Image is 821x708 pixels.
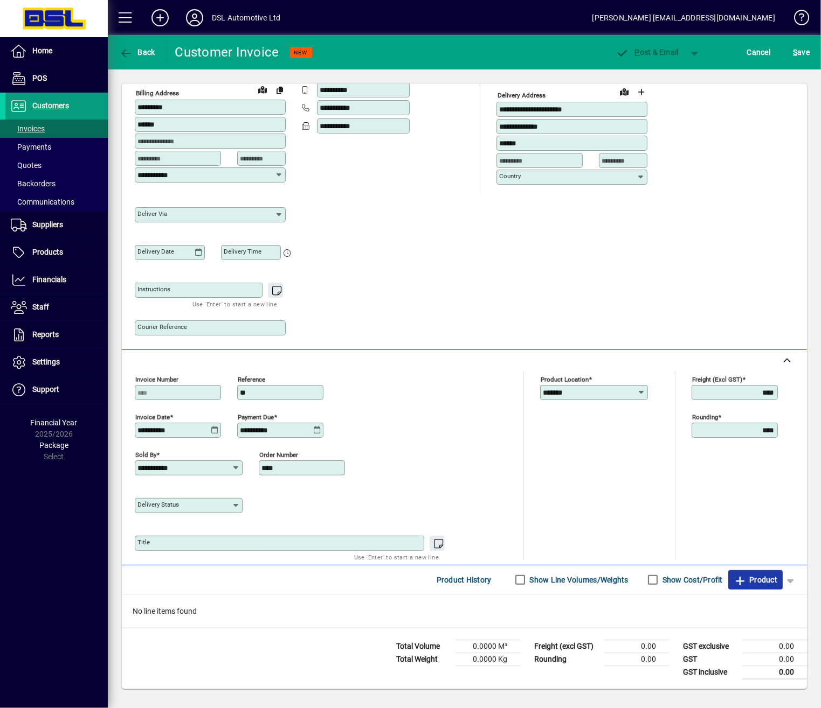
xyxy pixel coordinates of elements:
[747,44,771,61] span: Cancel
[5,138,108,156] a: Payments
[135,451,156,458] mat-label: Sold by
[432,570,496,590] button: Product History
[143,8,177,27] button: Add
[793,48,797,57] span: S
[528,574,629,585] label: Show Line Volumes/Weights
[32,385,59,394] span: Support
[32,220,63,229] span: Suppliers
[5,349,108,376] a: Settings
[31,418,78,427] span: Financial Year
[692,413,718,420] mat-label: Rounding
[11,198,74,206] span: Communications
[793,44,810,61] span: ave
[541,375,589,383] mat-label: Product location
[11,161,42,170] span: Quotes
[137,538,150,546] mat-label: Title
[616,83,633,100] a: View on map
[135,375,178,383] mat-label: Invoice number
[5,267,108,293] a: Financials
[790,43,812,62] button: Save
[32,303,49,311] span: Staff
[175,44,279,61] div: Customer Invoice
[5,376,108,403] a: Support
[5,120,108,138] a: Invoices
[224,248,261,255] mat-label: Delivery time
[122,595,807,628] div: No line items found
[616,48,679,57] span: ost & Email
[32,101,69,110] span: Customers
[529,640,604,653] td: Freight (excl GST)
[5,193,108,211] a: Communications
[5,321,108,348] a: Reports
[108,43,167,62] app-page-header-button: Back
[660,574,723,585] label: Show Cost/Profit
[137,210,167,218] mat-label: Deliver via
[742,665,807,679] td: 0.00
[692,375,742,383] mat-label: Freight (excl GST)
[32,275,66,284] span: Financials
[604,653,669,665] td: 0.00
[137,501,179,508] mat-label: Delivery status
[391,640,456,653] td: Total Volume
[499,172,521,180] mat-label: Country
[116,43,158,62] button: Back
[744,43,774,62] button: Cancel
[32,357,60,366] span: Settings
[137,248,174,255] mat-label: Delivery date
[592,9,775,26] div: [PERSON_NAME] [EMAIL_ADDRESS][DOMAIN_NAME]
[238,413,274,420] mat-label: Payment due
[32,330,59,339] span: Reports
[5,65,108,92] a: POS
[137,323,187,331] mat-label: Courier Reference
[391,653,456,665] td: Total Weight
[32,74,47,82] span: POS
[456,653,520,665] td: 0.0000 Kg
[271,81,288,99] button: Copy to Delivery address
[678,640,742,653] td: GST exclusive
[5,156,108,174] a: Quotes
[734,571,777,588] span: Product
[11,124,45,133] span: Invoices
[135,413,170,420] mat-label: Invoice date
[238,375,265,383] mat-label: Reference
[604,640,669,653] td: 0.00
[137,285,170,293] mat-label: Instructions
[728,570,783,590] button: Product
[786,2,808,37] a: Knowledge Base
[437,571,492,588] span: Product History
[119,48,155,57] span: Back
[32,46,52,55] span: Home
[254,81,271,98] a: View on map
[11,143,51,151] span: Payments
[5,174,108,193] a: Backorders
[11,179,56,188] span: Backorders
[635,48,640,57] span: P
[742,640,807,653] td: 0.00
[294,49,308,56] span: NEW
[5,294,108,321] a: Staff
[611,43,684,62] button: Post & Email
[633,83,650,101] button: Choose address
[5,212,108,239] a: Suppliers
[742,653,807,665] td: 0.00
[5,38,108,65] a: Home
[192,298,277,310] mat-hint: Use 'Enter' to start a new line
[529,653,604,665] td: Rounding
[678,653,742,665] td: GST
[259,451,298,458] mat-label: Order number
[354,551,439,563] mat-hint: Use 'Enter' to start a new line
[177,8,212,27] button: Profile
[212,9,280,26] div: DSL Automotive Ltd
[456,640,520,653] td: 0.0000 M³
[39,441,68,450] span: Package
[32,248,63,256] span: Products
[678,665,742,679] td: GST inclusive
[5,239,108,266] a: Products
